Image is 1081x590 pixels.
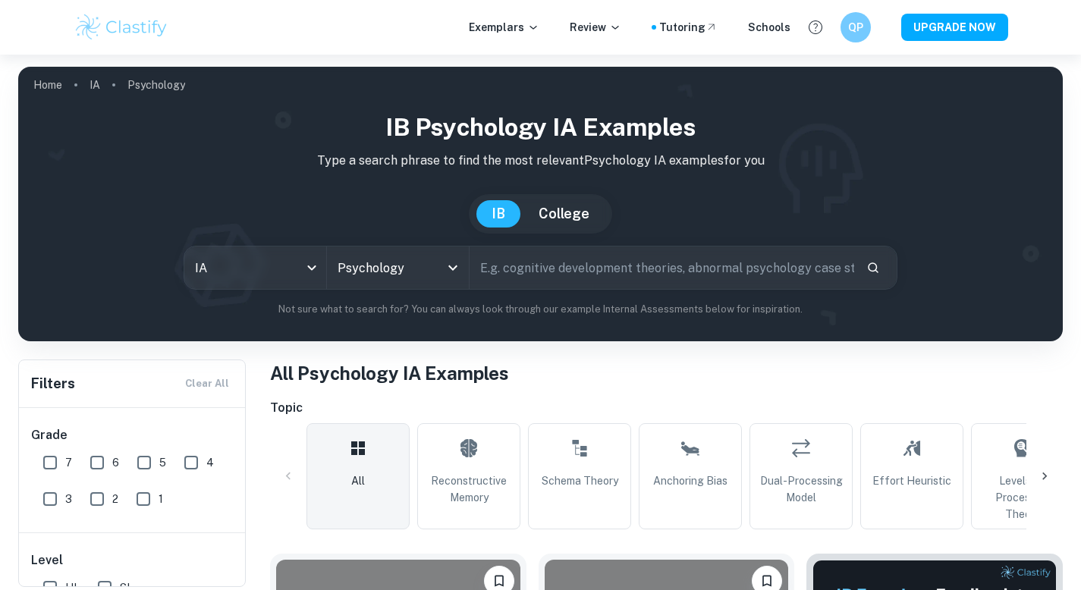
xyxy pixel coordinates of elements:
a: Tutoring [659,19,718,36]
p: Not sure what to search for? You can always look through our example Internal Assessments below f... [30,302,1051,317]
span: 4 [206,454,214,471]
h1: IB Psychology IA examples [30,109,1051,146]
span: Levels of Processing Theory [978,472,1067,523]
p: Review [570,19,621,36]
span: Reconstructive Memory [424,472,514,506]
a: Home [33,74,62,96]
a: Schools [748,19,790,36]
h6: Level [31,551,234,570]
p: Exemplars [469,19,539,36]
button: Help and Feedback [803,14,828,40]
span: 1 [159,491,163,507]
span: Dual-Processing Model [756,472,846,506]
span: All [351,472,365,489]
h1: All Psychology IA Examples [270,359,1063,387]
p: Type a search phrase to find the most relevant Psychology IA examples for you [30,152,1051,170]
span: 7 [65,454,72,471]
span: 6 [112,454,119,471]
h6: Filters [31,373,75,394]
button: IB [476,200,520,228]
span: Effort Heuristic [872,472,951,489]
span: 2 [112,491,118,507]
a: IA [90,74,100,96]
span: 3 [65,491,72,507]
p: Psychology [127,77,185,93]
img: Clastify logo [74,12,170,42]
span: Anchoring Bias [653,472,727,489]
button: Open [442,257,464,278]
div: IA [184,246,326,289]
button: UPGRADE NOW [901,14,1008,41]
img: profile cover [18,67,1063,341]
span: Schema Theory [542,472,618,489]
h6: Topic [270,399,1063,417]
button: Search [860,255,886,281]
h6: QP [847,19,864,36]
input: E.g. cognitive development theories, abnormal psychology case studies, social psychology experime... [470,246,855,289]
button: QP [841,12,871,42]
span: 5 [159,454,166,471]
h6: Grade [31,426,234,444]
button: College [523,200,605,228]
